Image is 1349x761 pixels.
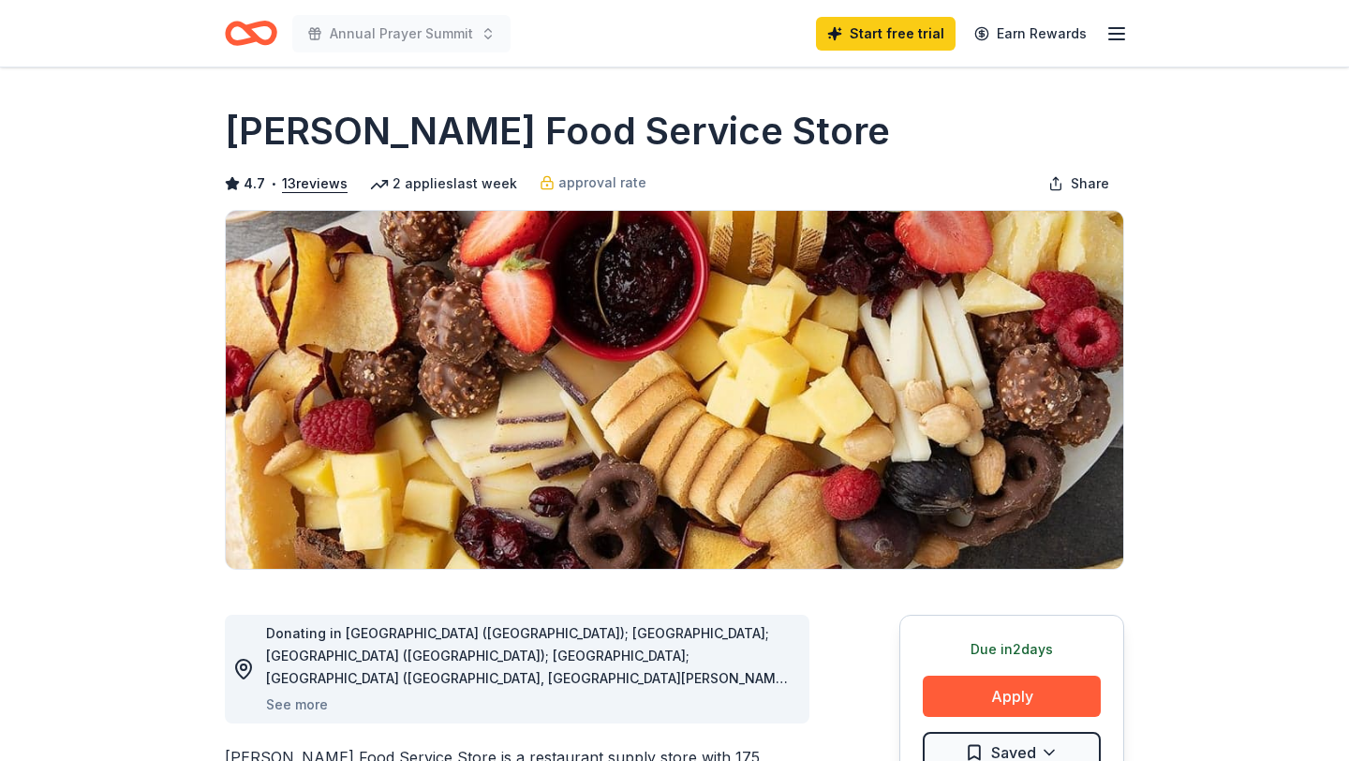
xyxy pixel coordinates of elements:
span: • [271,176,277,191]
span: 4.7 [244,172,265,195]
h1: [PERSON_NAME] Food Service Store [225,105,890,157]
span: Annual Prayer Summit [330,22,473,45]
a: Start free trial [816,17,956,51]
button: See more [266,694,328,716]
button: 13reviews [282,172,348,195]
a: Home [225,11,277,55]
button: Apply [923,676,1101,717]
img: Image for Gordon Food Service Store [226,211,1123,569]
button: Annual Prayer Summit [292,15,511,52]
a: Earn Rewards [963,17,1098,51]
div: 2 applies last week [370,172,517,195]
div: Due in 2 days [923,638,1101,661]
a: approval rate [540,172,646,194]
button: Share [1033,165,1124,202]
span: approval rate [558,172,646,194]
span: Share [1071,172,1109,195]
